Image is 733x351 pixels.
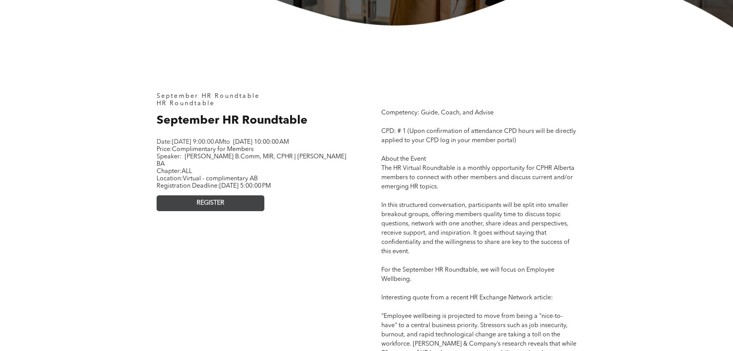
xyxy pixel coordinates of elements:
[182,168,192,175] span: ALL
[157,101,215,107] span: HR Roundtable
[172,146,254,153] span: Complimentary for Members
[233,139,289,145] span: [DATE] 10:00:00 AM
[183,176,258,182] span: Virtual - complimentary AB
[157,176,271,189] span: Location: Registration Deadline:
[157,195,264,211] a: REGISTER
[197,200,224,207] span: REGISTER
[157,93,260,99] span: September HR Roundtable
[157,154,346,167] span: [PERSON_NAME] B.Comm, MIR, CPHR | [PERSON_NAME] BA
[157,115,307,126] span: September HR Roundtable
[172,139,224,145] span: [DATE] 9:00:00 AM
[157,139,230,145] span: Date: to
[219,183,271,189] span: [DATE] 5:00:00 PM
[157,146,254,153] span: Price:
[157,154,182,160] span: Speaker:
[157,168,192,175] span: Chapter:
